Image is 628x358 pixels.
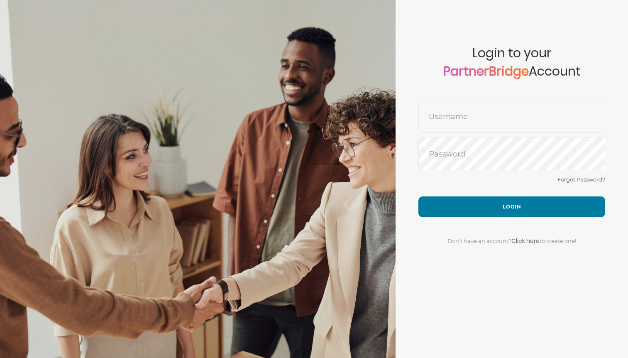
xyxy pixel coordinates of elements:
[447,238,576,244] span: Don't have an account? to create one!
[443,62,529,80] a: PartnerBridge
[418,196,605,217] button: Login
[557,176,605,183] a: Forgot Password?
[511,237,540,245] a: Click here
[418,46,605,100] span: Login to your Account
